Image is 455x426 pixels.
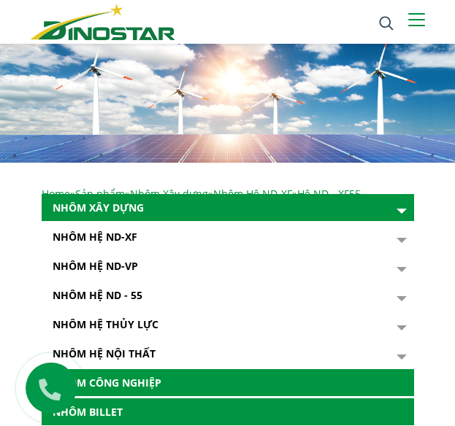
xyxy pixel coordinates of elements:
[31,4,175,40] img: Nhôm Dinostar
[42,194,414,222] a: Nhôm Xây dựng
[42,369,414,397] a: Nhôm Công nghiệp
[42,282,414,309] a: NHÔM HỆ ND - 55
[42,340,414,368] a: Nhôm hệ nội thất
[297,187,361,201] span: Hệ ND - XF55
[42,311,414,338] a: Nhôm hệ thủy lực
[42,187,70,201] a: Home
[42,252,414,280] a: Nhôm Hệ ND-VP
[42,223,414,251] a: Nhôm Hệ ND-XF
[213,187,292,201] a: Nhôm Hệ ND-XF
[379,16,394,31] img: search
[42,398,414,426] a: Nhôm Billet
[130,187,208,201] a: Nhôm Xây dựng
[75,187,125,201] a: Sản phẩm
[42,187,361,201] span: » » » »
